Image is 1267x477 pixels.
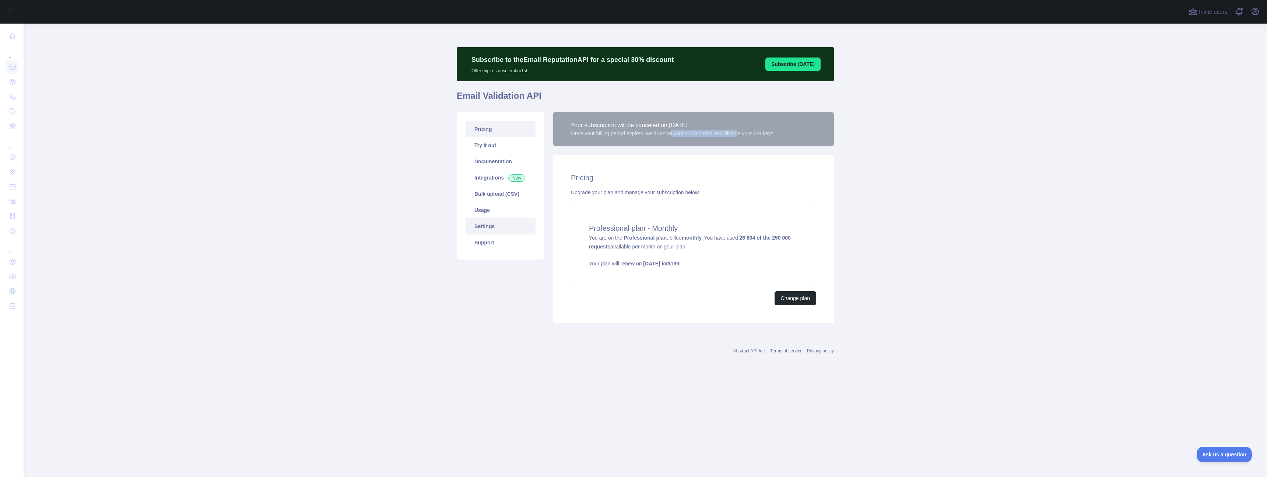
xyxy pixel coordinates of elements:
span: Invite users [1199,8,1227,16]
a: Documentation [466,153,536,170]
div: Once your billing period expires, we'll cancel your subscription and disable your API keys. [571,130,775,137]
h2: Pricing [571,173,816,183]
a: Integrations New [466,170,536,186]
a: Terms of service [770,348,802,354]
h1: Email Validation API [457,90,834,108]
span: New [508,174,525,182]
div: ... [6,44,18,59]
a: Settings [466,218,536,234]
h4: Professional plan - Monthly [589,223,798,233]
button: Change plan [775,291,816,305]
a: Try it out [466,137,536,153]
div: Upgrade your plan and manage your subscription below. [571,189,816,196]
div: ... [6,239,18,254]
strong: Professional plan [624,235,667,241]
a: Bulk upload (CSV) [466,186,536,202]
a: Privacy policy [807,348,834,354]
a: Usage [466,202,536,218]
strong: monthly. [682,235,703,241]
a: Abstract API Inc. [733,348,766,354]
strong: [DATE] [643,261,660,267]
p: Subscribe to the Email Reputation API for a special 30 % discount [471,55,674,65]
div: Your subscription will be canceled on [DATE] [571,121,775,130]
p: Offer expires on setembro 1st. [471,65,674,74]
strong: $ 199 . [668,261,681,267]
a: Pricing [466,121,536,137]
strong: 26 804 of the 250 000 requests [589,235,791,250]
button: Invite users [1187,6,1229,18]
button: Subscribe [DATE] [765,58,821,71]
span: You are on the , billed You have used available per month on your plan. [589,235,798,267]
iframe: Toggle Customer Support [1197,447,1252,462]
a: Support [466,234,536,251]
div: ... [6,134,18,149]
p: Your plan will renew on for [589,260,798,267]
